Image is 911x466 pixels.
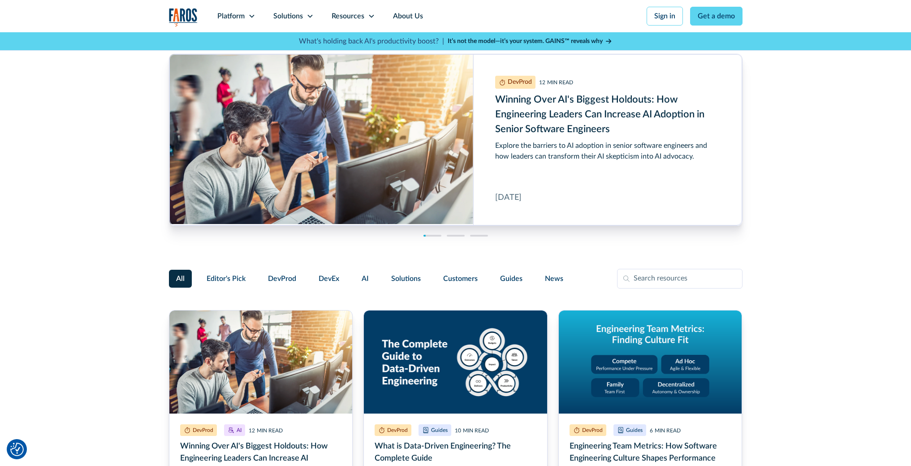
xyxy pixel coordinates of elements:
span: DevProd [268,273,296,284]
strong: It’s not the model—it’s your system. GAINS™ reveals why [448,38,603,44]
img: Graphic titled 'Engineering Team Metrics: Finding Culture Fit' with four cultural models: Compete... [559,311,742,414]
p: What's holding back AI's productivity boost? | [299,36,444,47]
div: Platform [217,11,245,22]
a: Sign in [647,7,683,26]
span: News [545,273,563,284]
div: cms-link [169,54,742,225]
button: Cookie Settings [10,443,24,456]
span: AI [362,273,369,284]
a: Winning Over AI's Biggest Holdouts: How Engineering Leaders Can Increase AI Adoption in Senior So... [169,54,742,225]
form: Filter Form [169,269,743,289]
div: Solutions [273,11,303,22]
img: two male senior software developers looking at computer screens in a busy office [169,311,353,414]
a: Get a demo [690,7,743,26]
span: DevEx [319,273,339,284]
img: Revisit consent button [10,443,24,456]
span: Customers [443,273,478,284]
span: Editor's Pick [207,273,246,284]
span: All [176,273,185,284]
span: Solutions [391,273,421,284]
span: Guides [500,273,522,284]
a: It’s not the model—it’s your system. GAINS™ reveals why [448,37,613,46]
a: home [169,8,198,26]
img: Logo of the analytics and reporting company Faros. [169,8,198,26]
input: Search resources [617,269,743,289]
img: Graphic titled 'The Complete Guide to Data-Driven Engineering' showing five pillars around a cent... [364,311,547,414]
div: Resources [332,11,364,22]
